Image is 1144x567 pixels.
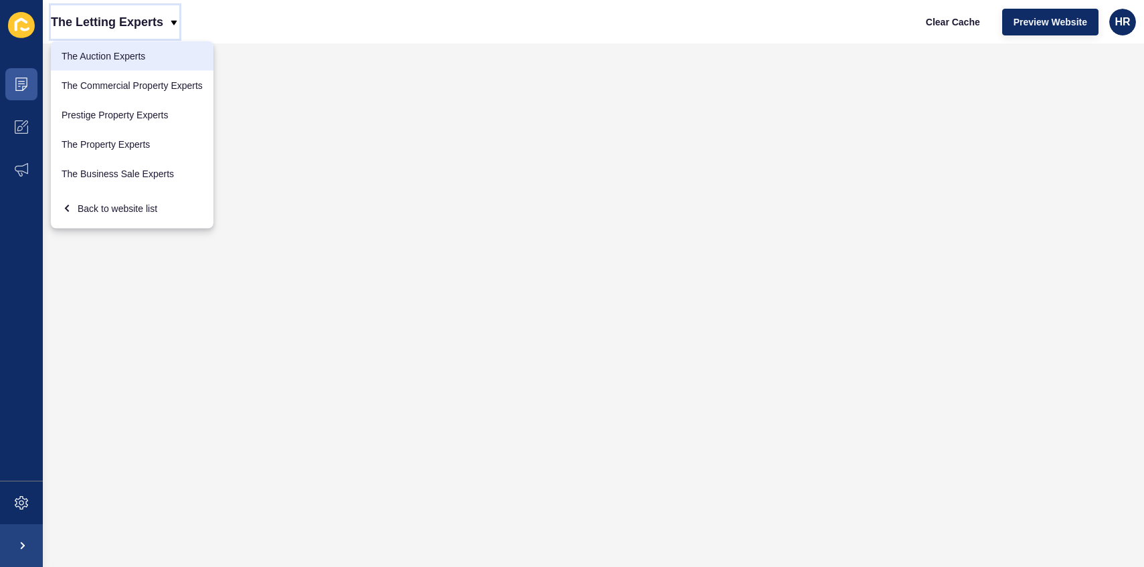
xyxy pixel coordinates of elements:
[62,197,203,221] div: Back to website list
[1115,15,1130,29] span: HR
[51,100,213,130] a: Prestige Property Experts
[926,15,980,29] span: Clear Cache
[51,130,213,159] a: The Property Experts
[51,5,163,39] p: The Letting Experts
[51,71,213,100] a: The Commercial Property Experts
[915,9,991,35] button: Clear Cache
[51,41,213,71] a: The Auction Experts
[1002,9,1099,35] button: Preview Website
[51,159,213,189] a: The Business Sale Experts
[1014,15,1087,29] span: Preview Website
